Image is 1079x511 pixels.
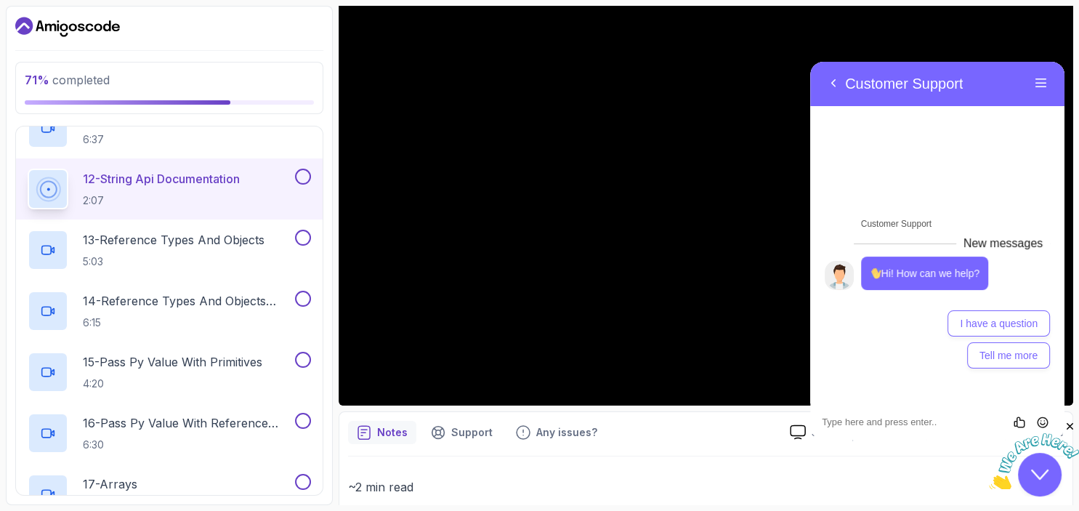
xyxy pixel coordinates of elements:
span: 71 % [25,73,49,87]
a: Slides [778,425,852,440]
button: 12-String Api Documentation2:07 [28,169,311,209]
p: ~2 min read [348,477,1064,497]
p: 6:30 [83,438,292,452]
p: 5:03 [83,254,264,269]
iframe: chat widget [989,420,1079,489]
button: 15-Pass Py Value With Primitives4:20 [28,352,311,393]
button: 14-Reference Types And Objects Diferences6:15 [28,291,311,331]
p: 17 - Arrays [83,475,137,493]
iframe: chat widget [810,62,1064,440]
p: Any issues? [536,425,597,440]
button: 11-Strings6:37 [28,108,311,148]
p: 6:15 [83,315,292,330]
button: notes button [348,421,416,444]
p: Support [451,425,493,440]
p: 12 - String Api Documentation [83,170,240,188]
button: Feedback button [507,421,606,444]
p: 13 - Reference Types And Objects [83,231,264,249]
p: 6:37 [83,132,137,147]
p: 15 - Pass Py Value With Primitives [83,353,262,371]
span: completed [25,73,110,87]
button: Support button [422,421,501,444]
button: 16-Pass Py Value With Reference Types6:30 [28,413,311,454]
button: 13-Reference Types And Objects5:03 [28,230,311,270]
p: 2:07 [83,193,240,208]
a: Dashboard [15,15,120,39]
p: 14 - Reference Types And Objects Diferences [83,292,292,310]
p: 16 - Pass Py Value With Reference Types [83,414,292,432]
p: Notes [377,425,408,440]
p: 4:20 [83,377,262,391]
